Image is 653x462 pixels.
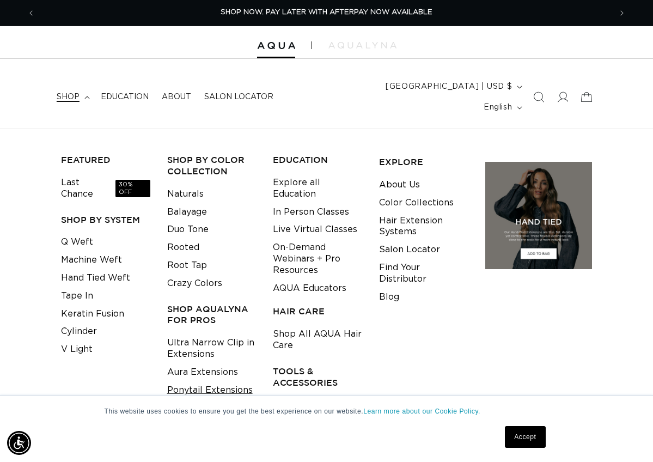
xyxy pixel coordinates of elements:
[61,305,124,323] a: Keratin Fusion
[273,239,362,279] a: On-Demand Webinars + Pro Resources
[379,194,454,212] a: Color Collections
[61,174,150,203] a: Last Chance30% OFF
[379,212,468,241] a: Hair Extension Systems
[167,239,199,257] a: Rooted
[379,176,420,194] a: About Us
[155,86,198,108] a: About
[167,363,238,381] a: Aura Extensions
[7,431,31,455] div: Accessibility Menu
[167,334,257,363] a: Ultra Narrow Clip in Extensions
[257,42,295,50] img: Aqua Hair Extensions
[273,174,362,203] a: Explore all Education
[61,287,93,305] a: Tape In
[167,154,257,177] h3: Shop by Color Collection
[379,156,468,168] h3: EXPLORE
[328,42,396,48] img: aqualyna.com
[198,86,280,108] a: Salon Locator
[379,241,440,259] a: Salon Locator
[273,203,349,221] a: In Person Classes
[167,221,209,239] a: Duo Tone
[50,86,94,108] summary: shop
[167,275,222,293] a: Crazy Colors
[115,180,150,198] span: 30% OFF
[61,233,93,251] a: Q Weft
[61,214,150,226] h3: SHOP BY SYSTEM
[477,97,527,118] button: English
[273,366,362,388] h3: TOOLS & ACCESSORIES
[273,279,346,297] a: AQUA Educators
[167,381,253,399] a: Ponytail Extensions
[167,203,207,221] a: Balayage
[379,259,468,288] a: Find Your Distributor
[221,9,432,16] span: SHOP NOW. PAY LATER WITH AFTERPAY NOW AVAILABLE
[484,102,512,113] span: English
[57,92,80,102] span: shop
[167,257,207,275] a: Root Tap
[273,306,362,317] h3: HAIR CARE
[61,323,97,341] a: Cylinder
[273,325,362,355] a: Shop All AQUA Hair Care
[94,86,155,108] a: Education
[105,406,549,416] p: This website uses cookies to ensure you get the best experience on our website.
[610,3,634,23] button: Next announcement
[61,341,93,358] a: V Light
[379,76,527,97] button: [GEOGRAPHIC_DATA] | USD $
[273,154,362,166] h3: EDUCATION
[61,154,150,166] h3: FEATURED
[167,185,204,203] a: Naturals
[19,3,43,23] button: Previous announcement
[61,269,130,287] a: Hand Tied Weft
[204,92,273,102] span: Salon Locator
[527,85,551,109] summary: Search
[101,92,149,102] span: Education
[162,92,191,102] span: About
[61,251,122,269] a: Machine Weft
[273,221,357,239] a: Live Virtual Classes
[363,408,480,415] a: Learn more about our Cookie Policy.
[599,410,653,462] iframe: Chat Widget
[505,426,545,448] a: Accept
[167,303,257,326] h3: Shop AquaLyna for Pros
[379,288,399,306] a: Blog
[386,81,512,93] span: [GEOGRAPHIC_DATA] | USD $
